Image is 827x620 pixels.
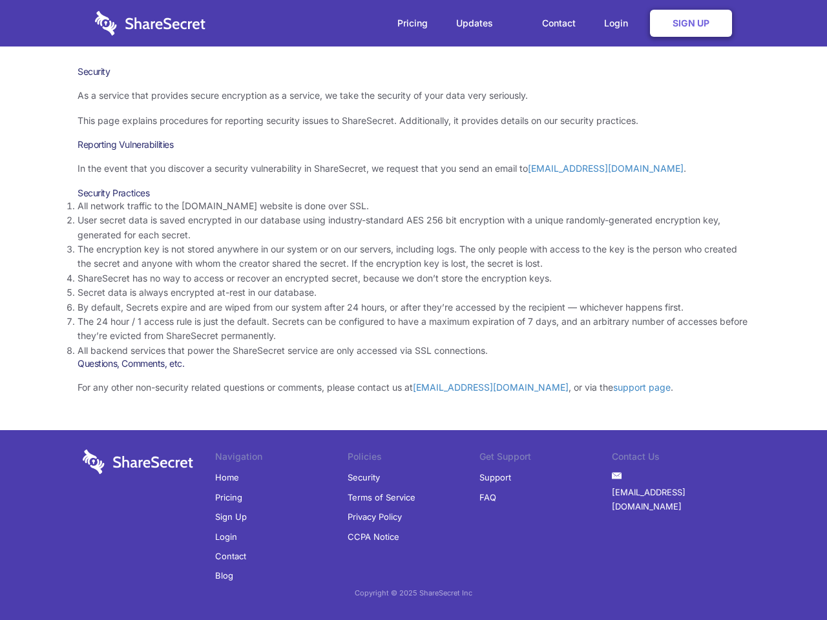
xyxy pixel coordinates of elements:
[479,468,511,487] a: Support
[78,300,749,315] li: By default, Secrets expire and are wiped from our system after 24 hours, or after they’re accesse...
[348,488,415,507] a: Terms of Service
[215,488,242,507] a: Pricing
[215,566,233,585] a: Blog
[78,66,749,77] h1: Security
[78,380,749,395] p: For any other non-security related questions or comments, please contact us at , or via the .
[78,187,749,199] h3: Security Practices
[215,527,237,546] a: Login
[83,449,193,474] img: logo-wordmark-white-trans-d4663122ce5f474addd5e946df7df03e33cb6a1c49d2221995e7729f52c070b2.svg
[78,344,749,358] li: All backend services that power the ShareSecret service are only accessed via SSL connections.
[215,449,348,468] li: Navigation
[591,3,647,43] a: Login
[613,382,671,393] a: support page
[479,449,612,468] li: Get Support
[650,10,732,37] a: Sign Up
[215,507,247,526] a: Sign Up
[78,88,749,103] p: As a service that provides secure encryption as a service, we take the security of your data very...
[215,546,246,566] a: Contact
[215,468,239,487] a: Home
[78,315,749,344] li: The 24 hour / 1 access rule is just the default. Secrets can be configured to have a maximum expi...
[95,11,205,36] img: logo-wordmark-white-trans-d4663122ce5f474addd5e946df7df03e33cb6a1c49d2221995e7729f52c070b2.svg
[479,488,496,507] a: FAQ
[348,527,399,546] a: CCPA Notice
[78,271,749,285] li: ShareSecret has no way to access or recover an encrypted secret, because we don’t store the encry...
[529,3,589,43] a: Contact
[348,507,402,526] a: Privacy Policy
[78,161,749,176] p: In the event that you discover a security vulnerability in ShareSecret, we request that you send ...
[78,358,749,369] h3: Questions, Comments, etc.
[78,114,749,128] p: This page explains procedures for reporting security issues to ShareSecret. Additionally, it prov...
[413,382,569,393] a: [EMAIL_ADDRESS][DOMAIN_NAME]
[78,199,749,213] li: All network traffic to the [DOMAIN_NAME] website is done over SSL.
[612,449,744,468] li: Contact Us
[78,242,749,271] li: The encryption key is not stored anywhere in our system or on our servers, including logs. The on...
[78,213,749,242] li: User secret data is saved encrypted in our database using industry-standard AES 256 bit encryptio...
[384,3,441,43] a: Pricing
[528,163,684,174] a: [EMAIL_ADDRESS][DOMAIN_NAME]
[78,285,749,300] li: Secret data is always encrypted at-rest in our database.
[78,139,749,150] h3: Reporting Vulnerabilities
[348,449,480,468] li: Policies
[348,468,380,487] a: Security
[612,482,744,517] a: [EMAIL_ADDRESS][DOMAIN_NAME]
